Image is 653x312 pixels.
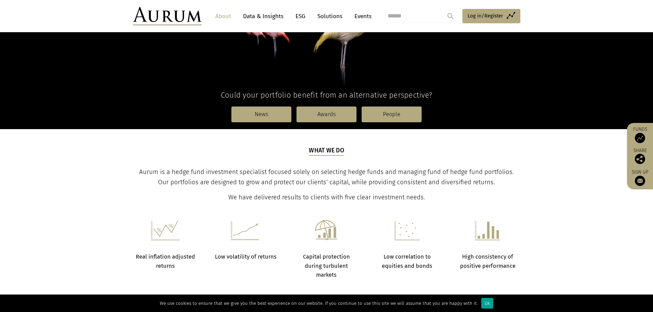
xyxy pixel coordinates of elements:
[133,7,202,25] img: Aurum
[382,253,432,269] strong: Low correlation to equities and bonds
[630,126,650,143] a: Funds
[351,10,372,23] a: Events
[309,146,344,156] h5: What we do
[133,90,520,100] h4: Could your portfolio benefit from an alternative perspective?
[292,10,309,23] a: ESG
[228,194,425,201] span: We have delivered results to clients with five clear investment needs.
[462,9,520,23] a: Log in/Register
[635,154,645,164] img: Share this post
[362,107,422,122] a: People
[212,10,234,23] a: About
[460,253,516,269] strong: High consistency of positive performance
[240,10,287,23] a: Data & Insights
[314,10,346,23] a: Solutions
[297,107,356,122] a: Awards
[635,133,645,143] img: Access Funds
[136,253,195,269] strong: Real inflation adjusted returns
[139,168,514,186] span: Aurum is a hedge fund investment specialist focused solely on selecting hedge funds and managing ...
[630,148,650,164] div: Share
[215,253,277,260] strong: Low volatility of returns
[630,169,650,186] a: Sign up
[303,253,350,278] strong: Capital protection during turbulent markets
[481,298,493,309] div: Ok
[468,12,503,20] span: Log in/Register
[231,107,291,122] a: News
[635,176,645,186] img: Sign up to our newsletter
[444,9,457,23] input: Submit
